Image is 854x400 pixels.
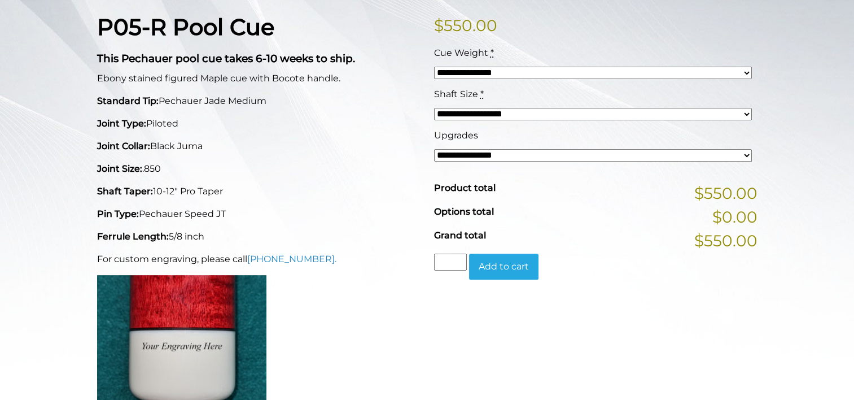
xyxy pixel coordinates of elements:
p: Ebony stained figured Maple cue with Bocote handle. [97,72,421,85]
span: $ [434,16,444,35]
abbr: required [480,89,484,99]
p: Pechauer Speed JT [97,207,421,221]
strong: Ferrule Length: [97,231,169,242]
button: Add to cart [469,254,538,280]
p: 5/8 inch [97,230,421,244]
span: Upgrades [434,130,478,141]
strong: This Pechauer pool cue takes 6-10 weeks to ship. [97,52,355,65]
strong: Joint Type: [97,118,146,129]
strong: Joint Size: [97,163,142,174]
p: For custom engraving, please call [97,253,421,266]
p: Pechauer Jade Medium [97,94,421,108]
span: Cue Weight [434,47,488,58]
span: $550.00 [694,229,757,253]
abbr: required [490,47,494,58]
span: Shaft Size [434,89,478,99]
span: $550.00 [694,181,757,205]
p: Piloted [97,117,421,131]
span: $0.00 [712,205,757,229]
p: .850 [97,162,421,176]
p: Black Juma [97,140,421,153]
strong: Pin Type: [97,208,139,219]
p: 10-12" Pro Taper [97,185,421,198]
a: [PHONE_NUMBER]. [247,254,336,264]
span: Options total [434,206,494,217]
bdi: 550.00 [434,16,497,35]
strong: Standard Tip: [97,95,159,106]
strong: Shaft Taper: [97,186,153,197]
strong: P05-R Pool Cue [97,13,274,41]
strong: Joint Collar: [97,141,150,151]
span: Grand total [434,230,486,241]
input: Product quantity [434,254,467,271]
span: Product total [434,182,496,193]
